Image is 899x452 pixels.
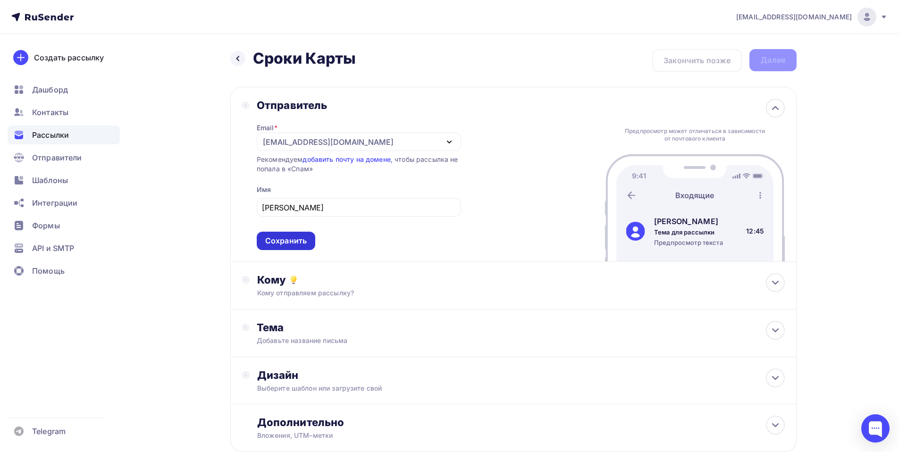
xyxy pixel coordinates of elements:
span: Формы [32,220,60,231]
button: [EMAIL_ADDRESS][DOMAIN_NAME] [257,133,461,151]
span: Дашборд [32,84,68,95]
a: Рассылки [8,126,120,144]
span: Помощь [32,265,65,276]
div: Создать рассылку [34,52,104,63]
div: Предпросмотр может отличаться в зависимости от почтового клиента [622,127,768,142]
span: Отправители [32,152,82,163]
div: Тема [257,321,443,334]
div: Отправитель [257,99,461,112]
span: Шаблоны [32,175,68,186]
span: Контакты [32,107,68,118]
div: Имя [257,185,271,194]
span: API и SMTP [32,243,74,254]
h2: Сроки Карты [253,49,356,68]
span: [EMAIL_ADDRESS][DOMAIN_NAME] [736,12,852,22]
div: Дизайн [257,368,785,382]
div: Вложения, UTM–метки [257,431,732,440]
a: Формы [8,216,120,235]
div: Кому отправляем рассылку? [257,288,732,298]
div: Тема для рассылки [654,228,723,236]
a: Отправители [8,148,120,167]
a: добавить почту на домене [302,155,390,163]
div: [EMAIL_ADDRESS][DOMAIN_NAME] [263,136,394,148]
div: [PERSON_NAME] [654,216,723,227]
div: Email [257,123,277,133]
div: Сохранить [265,235,307,246]
span: Telegram [32,426,66,437]
a: Контакты [8,103,120,122]
span: Рассылки [32,129,69,141]
div: Кому [257,273,785,286]
div: Рекомендуем , чтобы рассылка не попала в «Спам» [257,155,461,174]
span: Интеграции [32,197,77,209]
div: Предпросмотр текста [654,238,723,247]
div: Выберите шаблон или загрузите свой [257,384,732,393]
a: Шаблоны [8,171,120,190]
div: Дополнительно [257,416,785,429]
div: Добавьте название письма [257,336,425,345]
div: 12:45 [746,226,764,236]
a: Дашборд [8,80,120,99]
a: [EMAIL_ADDRESS][DOMAIN_NAME] [736,8,888,26]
